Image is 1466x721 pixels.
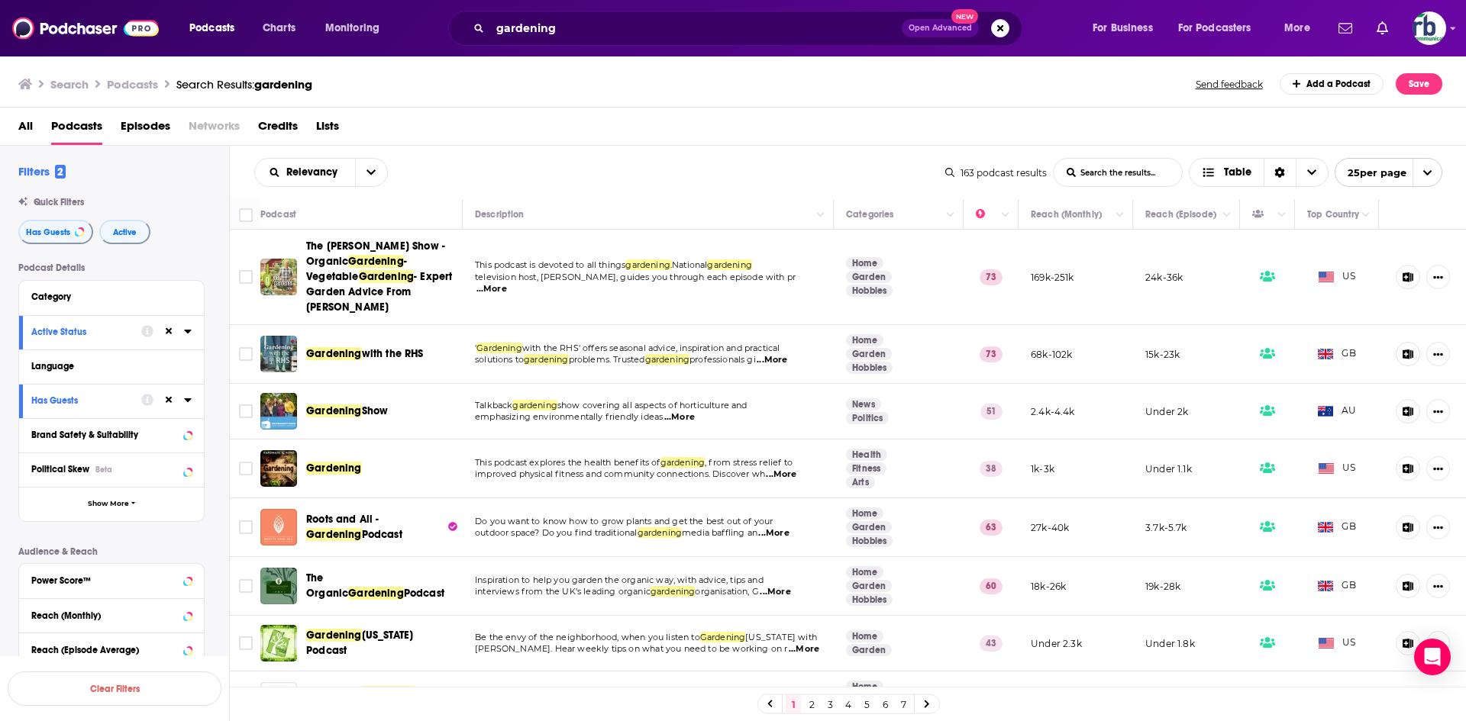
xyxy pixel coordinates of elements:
[12,14,159,43] a: Podchaser - Follow, Share and Rate Podcasts
[651,586,696,597] span: gardening
[1093,18,1153,39] span: For Business
[846,398,881,410] a: News
[1318,520,1356,535] span: GB
[705,457,793,468] span: , from stress relief to
[55,165,66,179] span: 2
[463,11,1037,46] div: Search podcasts, credits, & more...
[475,516,773,526] span: Do you want to know how to grow plants and get the best out of your
[239,579,253,593] span: Toggle select row
[475,586,651,597] span: interviews from the UK's leading organic
[707,259,752,270] span: gardening
[1318,578,1356,594] span: GB
[524,354,569,365] span: gardening
[315,16,399,40] button: open menu
[1145,521,1187,534] p: 3.7k-5.7k
[1426,399,1450,423] button: Show More Button
[1357,206,1375,224] button: Column Actions
[286,167,343,178] span: Relevancy
[475,259,625,270] span: This podcast is devoted to all things
[846,566,883,578] a: Home
[996,206,1015,224] button: Column Actions
[846,362,893,374] a: Hobbies
[789,643,819,655] span: ...More
[239,347,253,361] span: Toggle select row
[31,430,179,440] div: Brand Safety & Suitability
[1145,405,1188,418] p: Under 2k
[306,628,457,658] a: Gardening[US_STATE] Podcast
[1413,11,1446,45] span: Logged in as johannarb
[51,114,102,145] span: Podcasts
[1426,265,1450,289] button: Show More Button
[1371,15,1394,41] a: Show notifications dropdown
[760,586,790,598] span: ...More
[980,346,1003,362] p: 73
[18,220,93,244] button: Has Guests
[258,114,298,145] a: Credits
[348,255,404,268] span: Gardening
[846,412,889,424] a: Politics
[976,205,997,224] div: Power Score
[34,197,84,208] span: Quick Filters
[1189,158,1329,187] button: Choose View
[260,509,297,546] a: Roots and All - Gardening Podcast
[18,114,33,145] a: All
[1031,637,1082,650] p: Under 2.3k
[306,685,457,716] a: All The DirtGardening, Sustainability and Food
[254,77,312,92] span: gardening
[260,259,297,295] a: The joe gardener Show - Organic Gardening - Vegetable Gardening - Expert Garden Advice From Joe L...
[1264,159,1296,186] div: Sort Direction
[1178,18,1251,39] span: For Podcasters
[846,535,893,547] a: Hobbies
[1252,205,1274,224] div: Has Guests
[909,24,972,32] span: Open Advanced
[476,283,507,295] span: ...More
[306,571,457,601] a: The OrganicGardeningPodcast
[475,205,524,224] div: Description
[348,587,404,600] span: Gardening
[263,18,295,39] span: Charts
[846,644,892,656] a: Garden
[176,77,312,92] a: Search Results:gardening
[31,425,192,444] button: Brand Safety & Suitability
[306,528,362,541] span: Gardening
[107,77,158,92] h3: Podcasts
[569,354,645,365] span: problems. Trusted
[1319,636,1356,651] span: US
[980,461,1003,476] p: 38
[557,400,748,410] span: show covering all aspects of horticulture and
[758,527,789,539] span: ...More
[31,361,182,372] div: Language
[980,578,1003,594] p: 60
[88,500,129,508] span: Show More
[1426,342,1450,366] button: Show More Button
[179,16,254,40] button: open menu
[1168,16,1274,40] button: open menu
[31,395,131,406] div: Has Guests
[645,354,690,365] span: gardening
[31,605,192,624] button: Reach (Monthly)
[902,19,979,37] button: Open AdvancedNew
[260,450,297,487] img: Gardening
[260,393,297,430] a: Gardening Show
[306,513,379,526] span: Roots and All -
[664,411,695,423] span: ...More
[1413,11,1446,45] button: Show profile menu
[846,205,893,224] div: Categories
[306,239,457,315] a: The [PERSON_NAME] Show - OrganicGardening- VegetableGardening- Expert Garden Advice From [PERSON_...
[1319,461,1356,476] span: US
[260,336,297,372] img: Gardening with the RHS
[951,9,979,24] span: New
[1082,16,1172,40] button: open menu
[846,630,883,642] a: Home
[362,347,424,360] span: with the RHS
[1284,18,1310,39] span: More
[766,468,796,481] span: ...More
[475,575,764,585] span: Inspiration to help you garden the organic way, with advice, tips and
[804,695,819,713] a: 2
[1426,456,1450,481] button: Show More Button
[260,682,297,719] img: All The Dirt Gardening, Sustainability and Food
[189,18,234,39] span: Podcasts
[31,391,141,410] button: Has Guests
